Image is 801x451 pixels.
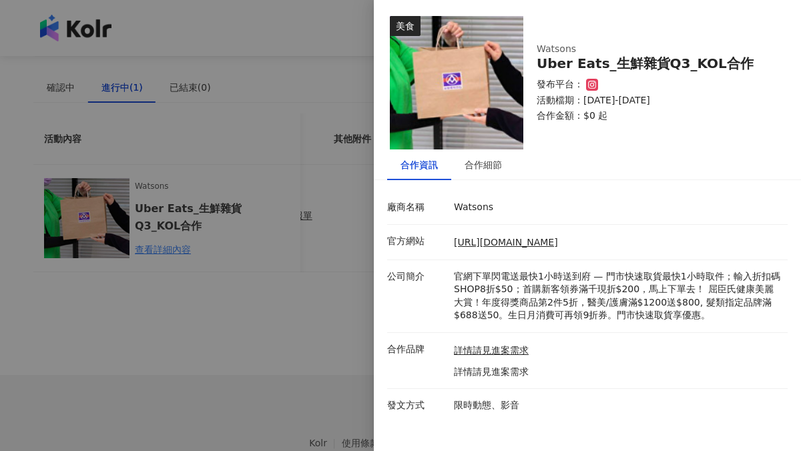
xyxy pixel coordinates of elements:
[454,270,781,322] p: 官網下單閃電送最快1小時送到府 — 門市快速取貨最快1小時取件；輸入折扣碼SHOP8折$50；首購新客領券滿千現折$200，馬上下單去！ 屈臣氏健康美麗大賞！年度得獎商品第2件5折，醫美/護膚滿...
[454,201,781,214] p: Watsons
[390,16,421,36] div: 美食
[387,201,447,214] p: 廠商名稱
[387,399,447,412] p: 發文方式
[387,270,447,284] p: 公司簡介
[400,157,438,172] div: 合作資訊
[390,16,523,149] img: 詳情請見進案需求
[465,157,502,172] div: 合作細節
[387,235,447,248] p: 官方網站
[537,56,772,71] div: Uber Eats_生鮮雜貨Q3_KOL合作
[454,399,781,412] p: 限時動態、影音
[454,237,558,248] a: [URL][DOMAIN_NAME]
[537,78,583,91] p: 發布平台：
[454,344,529,358] a: 詳情請見進案需求
[537,109,772,123] p: 合作金額： $0 起
[537,43,772,56] div: Watsons
[537,94,772,107] p: 活動檔期：[DATE]-[DATE]
[387,343,447,356] p: 合作品牌
[454,366,529,379] p: 詳情請見進案需求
